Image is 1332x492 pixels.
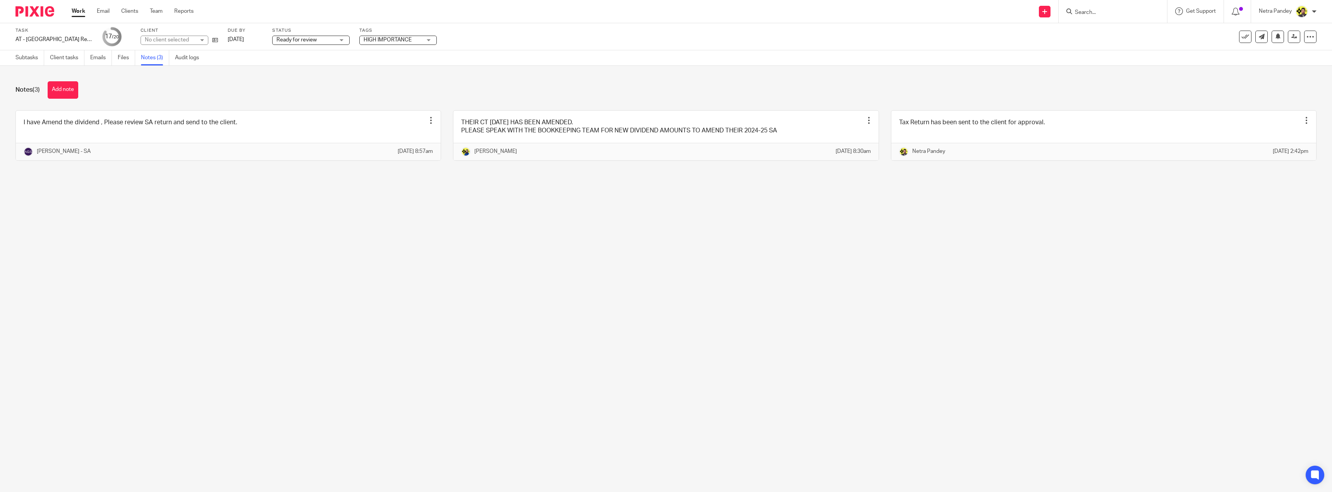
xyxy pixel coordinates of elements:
[50,50,84,65] a: Client tasks
[228,37,244,42] span: [DATE]
[150,7,163,15] a: Team
[1186,9,1216,14] span: Get Support
[37,147,91,155] p: [PERSON_NAME] - SA
[97,7,110,15] a: Email
[461,147,470,156] img: Bobo-Starbridge%201.jpg
[15,36,93,43] div: AT - [GEOGRAPHIC_DATA] Return - PE [DATE]
[24,147,33,156] img: svg%3E
[33,87,40,93] span: (3)
[836,147,871,155] p: [DATE] 8:30am
[48,81,78,99] button: Add note
[398,147,433,155] p: [DATE] 8:57am
[228,27,263,34] label: Due by
[474,147,517,155] p: [PERSON_NAME]
[141,50,169,65] a: Notes (3)
[105,32,119,41] div: 17
[912,147,945,155] p: Netra Pandey
[1296,5,1308,18] img: Netra-New-Starbridge-Yellow.jpg
[359,27,437,34] label: Tags
[1074,9,1144,16] input: Search
[272,27,350,34] label: Status
[276,37,317,43] span: Ready for review
[175,50,205,65] a: Audit logs
[15,27,93,34] label: Task
[15,50,44,65] a: Subtasks
[899,147,908,156] img: Netra-New-Starbridge-Yellow.jpg
[15,86,40,94] h1: Notes
[90,50,112,65] a: Emails
[112,35,119,39] small: /20
[15,6,54,17] img: Pixie
[15,36,93,43] div: AT - SA Return - PE 05-04-2025
[141,27,218,34] label: Client
[364,37,412,43] span: HIGH IMPORTANCE
[1259,7,1292,15] p: Netra Pandey
[174,7,194,15] a: Reports
[145,36,195,44] div: No client selected
[72,7,85,15] a: Work
[118,50,135,65] a: Files
[1273,147,1308,155] p: [DATE] 2:42pm
[121,7,138,15] a: Clients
